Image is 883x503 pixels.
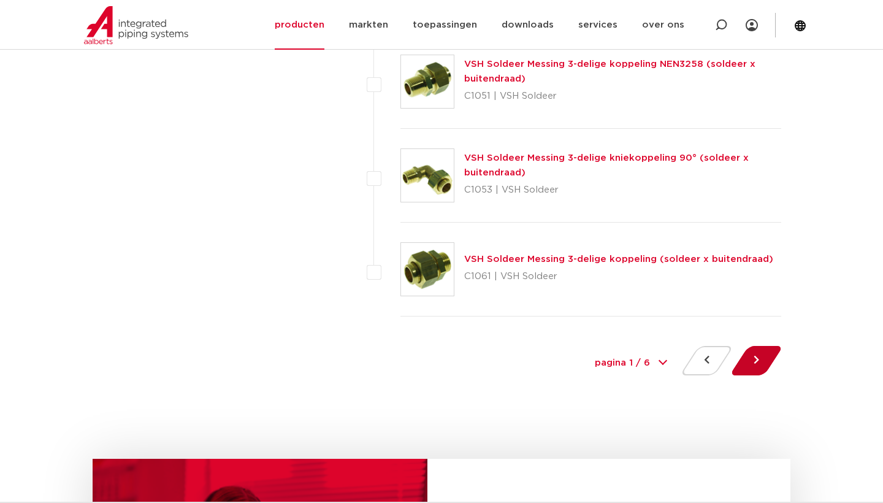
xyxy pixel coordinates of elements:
img: Thumbnail for VSH Soldeer Messing 3-delige koppeling NEN3258 (soldeer x buitendraad) [401,55,454,108]
p: C1051 | VSH Soldeer [464,86,781,106]
a: VSH Soldeer Messing 3-delige koppeling (soldeer x buitendraad) [464,255,773,264]
a: VSH Soldeer Messing 3-delige koppeling NEN3258 (soldeer x buitendraad) [464,60,755,83]
p: C1061 | VSH Soldeer [464,267,773,286]
img: Thumbnail for VSH Soldeer Messing 3-delige koppeling (soldeer x buitendraad) [401,243,454,296]
p: C1053 | VSH Soldeer [464,180,781,200]
a: VSH Soldeer Messing 3-delige kniekoppeling 90° (soldeer x buitendraad) [464,153,749,177]
img: Thumbnail for VSH Soldeer Messing 3-delige kniekoppeling 90° (soldeer x buitendraad) [401,149,454,202]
